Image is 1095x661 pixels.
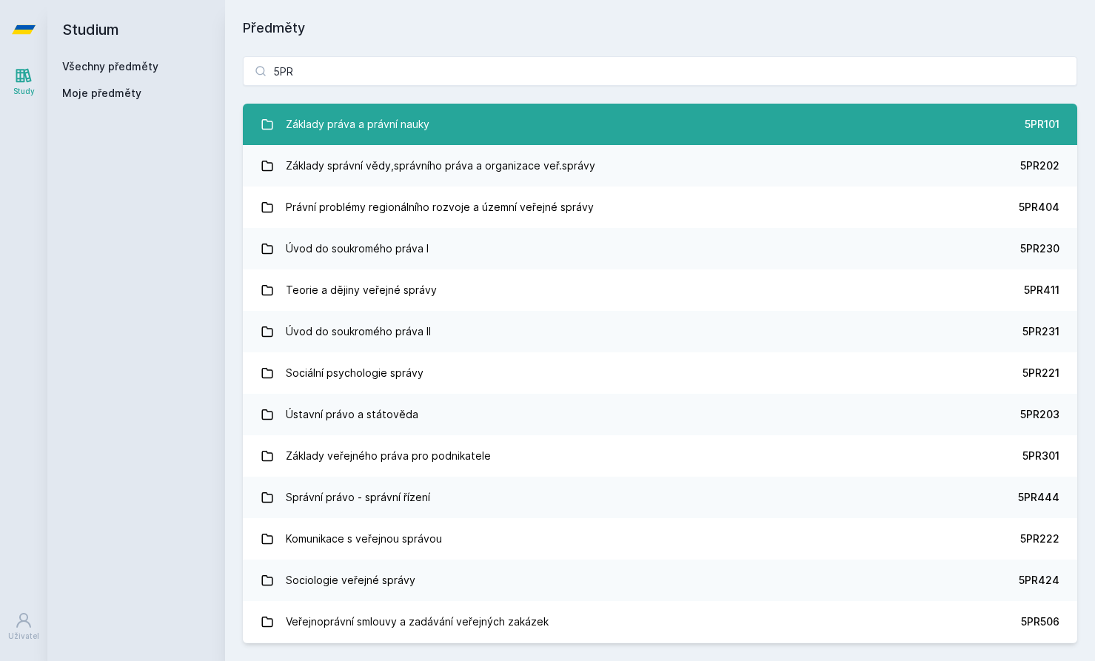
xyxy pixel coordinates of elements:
[1022,449,1059,463] div: 5PR301
[1021,614,1059,629] div: 5PR506
[286,400,418,429] div: Ústavní právo a státověda
[1018,490,1059,505] div: 5PR444
[286,524,442,554] div: Komunikace s veřejnou správou
[243,104,1077,145] a: Základy práva a právní nauky 5PR101
[3,59,44,104] a: Study
[243,477,1077,518] a: Správní právo - správní řízení 5PR444
[286,607,549,637] div: Veřejnoprávní smlouvy a zadávání veřejných zakázek
[286,234,429,264] div: Úvod do soukromého práva I
[243,269,1077,311] a: Teorie a dějiny veřejné správy 5PR411
[1020,531,1059,546] div: 5PR222
[243,435,1077,477] a: Základy veřejného práva pro podnikatele 5PR301
[286,358,423,388] div: Sociální psychologie správy
[1024,283,1059,298] div: 5PR411
[3,604,44,649] a: Uživatel
[243,560,1077,601] a: Sociologie veřejné správy 5PR424
[286,275,437,305] div: Teorie a dějiny veřejné správy
[1019,573,1059,588] div: 5PR424
[243,18,1077,38] h1: Předměty
[286,483,430,512] div: Správní právo - správní řízení
[62,60,158,73] a: Všechny předměty
[243,228,1077,269] a: Úvod do soukromého práva I 5PR230
[286,192,594,222] div: Právní problémy regionálního rozvoje a územní veřejné správy
[286,110,429,139] div: Základy práva a právní nauky
[1020,241,1059,256] div: 5PR230
[286,441,491,471] div: Základy veřejného práva pro podnikatele
[243,394,1077,435] a: Ústavní právo a státověda 5PR203
[1022,324,1059,339] div: 5PR231
[243,145,1077,187] a: Základy správní vědy,správního práva a organizace veř.správy 5PR202
[13,86,35,97] div: Study
[286,151,595,181] div: Základy správní vědy,správního práva a organizace veř.správy
[1025,117,1059,132] div: 5PR101
[243,518,1077,560] a: Komunikace s veřejnou správou 5PR222
[8,631,39,642] div: Uživatel
[1019,200,1059,215] div: 5PR404
[1020,158,1059,173] div: 5PR202
[62,86,141,101] span: Moje předměty
[286,317,431,346] div: Úvod do soukromého práva II
[243,601,1077,642] a: Veřejnoprávní smlouvy a zadávání veřejných zakázek 5PR506
[1020,407,1059,422] div: 5PR203
[1022,366,1059,380] div: 5PR221
[243,187,1077,228] a: Právní problémy regionálního rozvoje a územní veřejné správy 5PR404
[243,352,1077,394] a: Sociální psychologie správy 5PR221
[243,311,1077,352] a: Úvod do soukromého práva II 5PR231
[286,566,415,595] div: Sociologie veřejné správy
[243,56,1077,86] input: Název nebo ident předmětu…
